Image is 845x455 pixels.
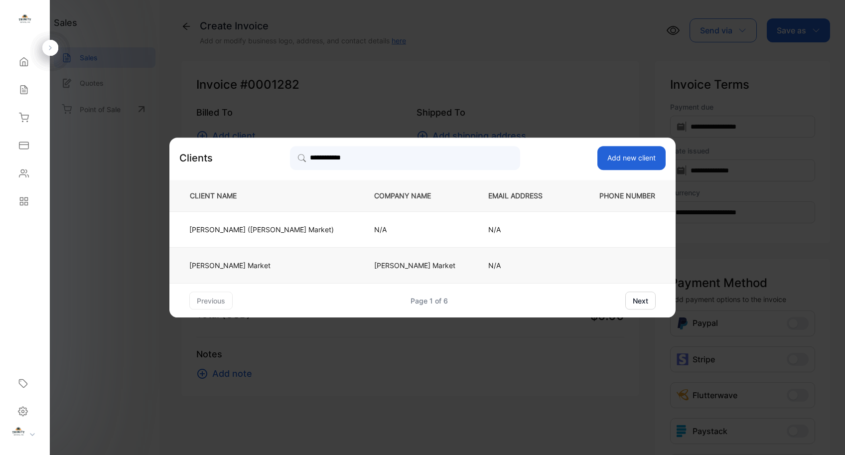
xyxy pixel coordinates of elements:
[374,190,455,201] p: COMPANY NAME
[189,224,334,235] p: [PERSON_NAME] ([PERSON_NAME] Market)
[186,190,341,201] p: CLIENT NAME
[8,4,38,34] button: Open LiveChat chat widget
[488,260,559,271] p: N/A
[189,292,233,309] button: previous
[11,426,26,441] img: profile
[411,296,448,306] div: Page 1 of 6
[189,260,334,271] p: [PERSON_NAME] Market
[597,146,666,170] button: Add new client
[488,190,559,201] p: EMAIL ADDRESS
[625,292,656,309] button: next
[374,224,455,235] p: N/A
[488,224,559,235] p: N/A
[591,190,659,201] p: PHONE NUMBER
[17,13,32,28] img: logo
[374,260,455,271] p: [PERSON_NAME] Market
[179,151,213,165] p: Clients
